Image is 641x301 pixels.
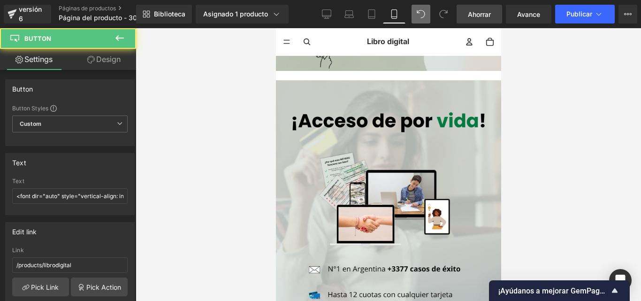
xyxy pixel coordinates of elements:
button: Rehacer [434,5,453,23]
font: Libro digital [91,8,133,18]
a: Nueva Biblioteca [136,5,192,23]
a: Design [70,49,138,70]
span: Button [24,35,51,42]
div: Button Styles [12,104,128,112]
a: Tableta [360,5,383,23]
font: ¡Ayúdanos a mejorar GemPages! [498,286,610,295]
font: versión 6 [19,5,42,23]
font: Asignado 1 producto [203,10,268,18]
button: Mostrar encuesta - ¡Ayúdanos a mejorar GemPages! [498,285,620,296]
a: Pick Action [71,278,128,296]
button: Abrir carrito Total de artículos en el carrito: 0 [204,3,224,24]
font: Avance [517,10,540,18]
a: De oficina [315,5,338,23]
font: Ahorrar [468,10,491,18]
a: Avance [506,5,551,23]
input: https://your-shop.myshopify.com [12,257,128,273]
button: Más [618,5,637,23]
button: Deshacer [412,5,430,23]
font: Biblioteca [154,10,185,18]
div: Text [12,154,26,167]
b: Custom [20,120,41,128]
font: Páginas de productos [59,5,116,12]
button: Publicar [555,5,615,23]
div: Abrir Intercom Messenger [609,269,632,292]
font: Publicar [566,10,592,18]
font: Página del producto - 30 de septiembre, 00:16:54 [59,14,215,22]
a: Móvil [383,5,405,23]
div: Button [12,80,33,93]
div: Link [12,247,128,254]
div: Edit link [12,223,37,236]
button: abrir menú de cuenta [183,3,204,24]
a: versión 6 [4,5,51,23]
div: Text [12,178,128,185]
a: Computadora portátil [338,5,360,23]
a: Páginas de productos [59,5,167,12]
button: Abrir búsqueda [21,3,41,24]
a: Pick Link [12,278,69,296]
